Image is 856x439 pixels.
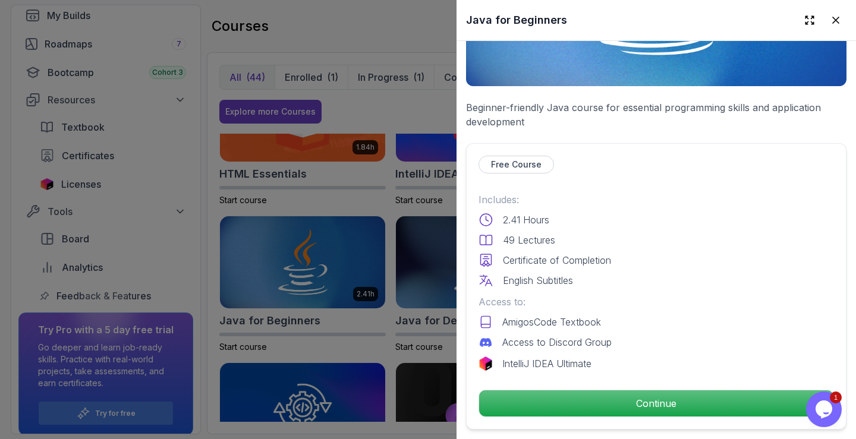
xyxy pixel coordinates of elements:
p: Access to: [479,295,834,309]
p: AmigosCode Textbook [502,315,601,329]
p: Includes: [479,192,834,207]
iframe: chat widget [806,391,844,427]
p: Beginner-friendly Java course for essential programming skills and application development [466,100,846,129]
img: jetbrains logo [479,356,493,371]
button: Continue [479,390,834,417]
h2: Java for Beginners [466,12,567,29]
p: Certificate of Completion [503,253,611,267]
p: IntelliJ IDEA Ultimate [502,356,591,371]
p: Continue [479,390,833,416]
p: English Subtitles [503,273,573,288]
p: Free Course [491,159,542,170]
p: 49 Lectures [503,233,555,247]
p: Access to Discord Group [502,335,612,349]
p: 2.41 Hours [503,213,549,227]
button: Expand drawer [799,10,820,31]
